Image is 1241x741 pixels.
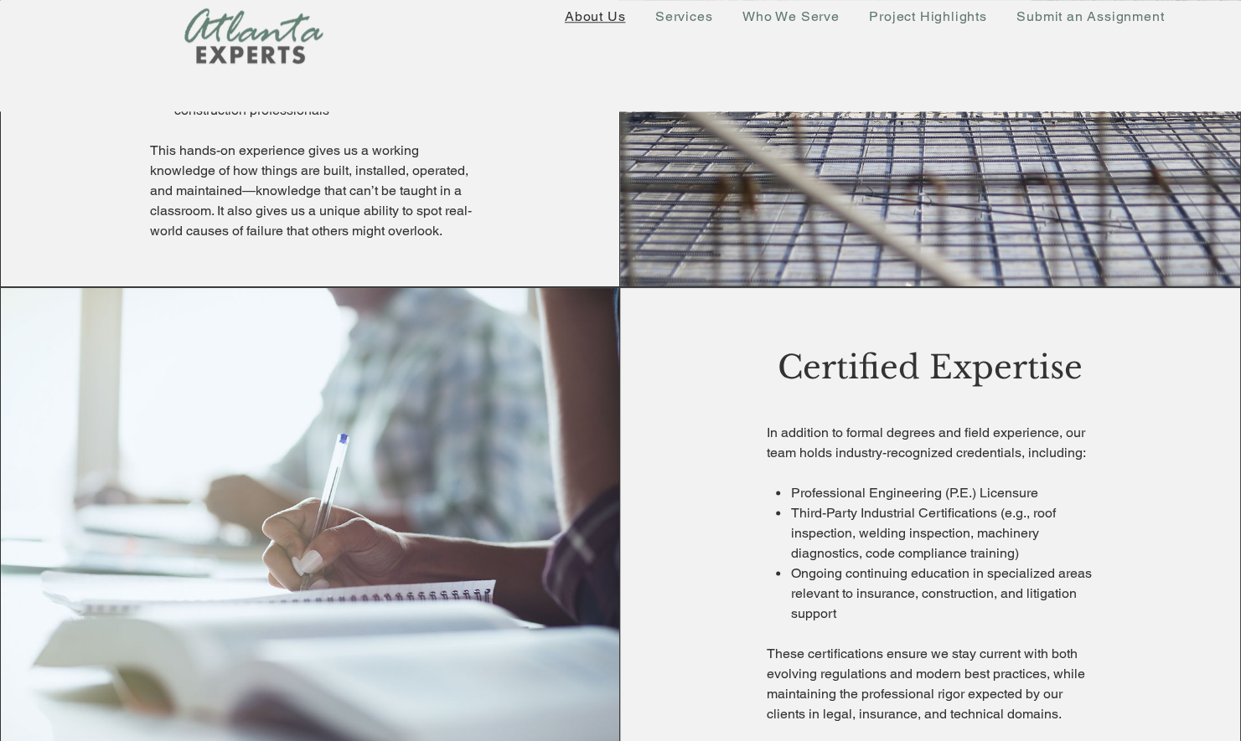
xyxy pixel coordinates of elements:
[150,121,477,141] p: ​
[1016,8,1164,24] span: Submit an Assignment
[565,8,625,24] span: About Us
[778,347,1083,387] span: Certified Expertise
[767,644,1094,724] p: These certifications ensure we stay current with both evolving regulations and modern best practi...
[184,8,323,64] img: New Logo Transparent Background_edited.png
[790,503,1093,563] p: Third-Party Industrial Certifications (e.g., roof inspection, welding inspection, machinery diagn...
[767,624,1094,644] p: ​
[742,8,840,24] span: Who We Serve
[767,423,1094,463] p: In addition to formal degrees and field experience, our team holds industry-recognized credential...
[150,141,477,241] p: This hands-on experience gives us a working knowledge of how things are built, installed, operate...
[790,563,1093,624] p: Ongoing continuing education in specialized areas relevant to insurance, construction, and litiga...
[790,483,1093,503] p: Professional Engineering (P.E.) Licensure
[655,8,712,24] span: Services
[869,8,986,24] span: Project Highlights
